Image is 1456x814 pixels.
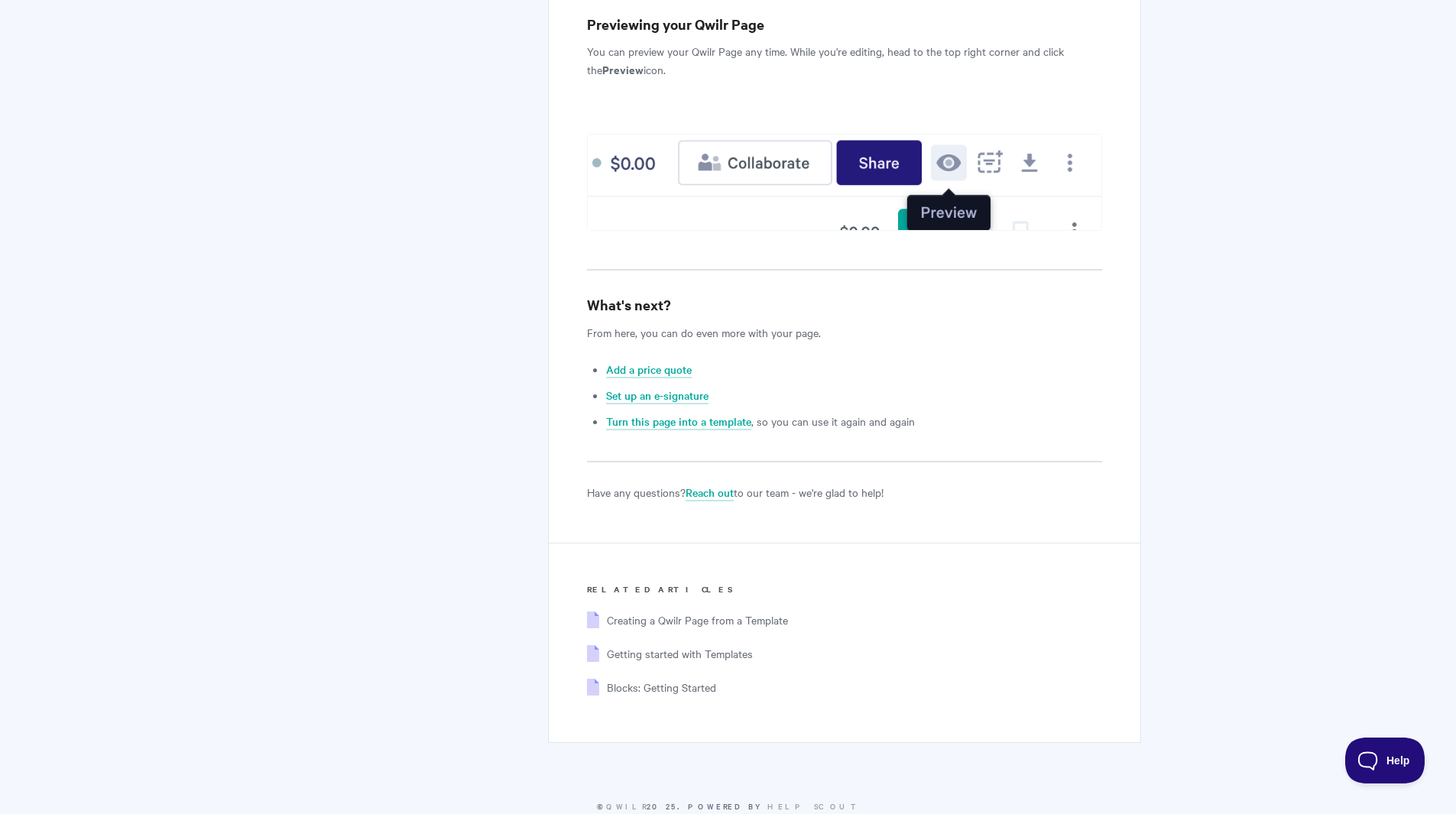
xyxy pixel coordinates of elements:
[607,679,716,695] a: Blocks: Getting Started
[606,412,1101,430] li: , so you can use it again and again
[606,413,751,430] a: Turn this page into a template
[602,61,644,77] strong: Preview
[316,799,1141,813] p: © 2025.
[1345,738,1425,783] iframe: Toggle Customer Support
[686,485,734,501] a: Reach out
[606,800,647,812] a: Qwilr
[587,294,1101,316] h3: What's next?
[606,388,709,404] a: Set up an e-signature
[587,134,1101,231] img: file-U5eoFZ7ssH.png
[587,323,1101,342] p: From here, you can do even more with your page.
[767,800,860,812] a: Help Scout
[587,483,1101,501] p: Have any questions? to our team - we're glad to help!
[606,362,692,378] a: Add a price quote
[587,582,1101,597] h3: Related Articles
[607,646,753,661] a: Getting started with Templates
[607,612,788,628] a: Creating a Qwilr Page from a Template
[688,800,860,812] span: Powered by
[587,14,1101,35] h3: Previewing your Qwilr Page
[587,42,1101,79] p: You can preview your Qwilr Page any time. While you're editing, head to the top right corner and ...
